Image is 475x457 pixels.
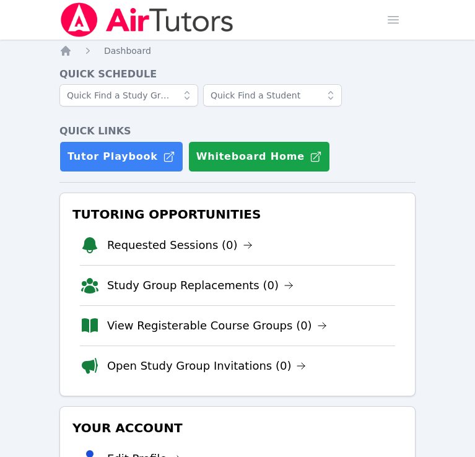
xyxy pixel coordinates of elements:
[59,2,235,37] img: Air Tutors
[107,357,307,375] a: Open Study Group Invitations (0)
[70,203,405,225] h3: Tutoring Opportunities
[188,141,330,172] button: Whiteboard Home
[107,237,253,254] a: Requested Sessions (0)
[104,46,151,56] span: Dashboard
[107,317,327,334] a: View Registerable Course Groups (0)
[203,84,342,107] input: Quick Find a Student
[59,84,198,107] input: Quick Find a Study Group
[59,45,416,57] nav: Breadcrumb
[59,141,183,172] a: Tutor Playbook
[59,67,416,82] h4: Quick Schedule
[70,417,405,439] h3: Your Account
[104,45,151,57] a: Dashboard
[107,277,294,294] a: Study Group Replacements (0)
[59,124,416,139] h4: Quick Links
